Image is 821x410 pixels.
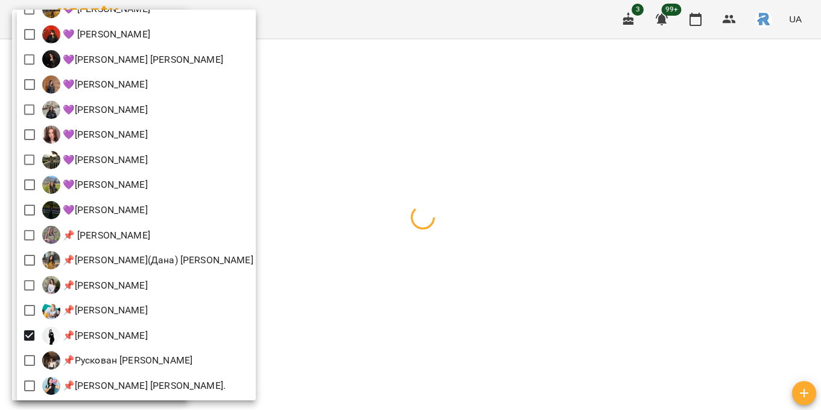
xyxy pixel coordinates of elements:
[42,351,60,370] img: �
[42,201,148,219] a: � 💜[PERSON_NAME]
[60,379,226,393] p: 📌[PERSON_NAME] [PERSON_NAME].
[42,50,223,68] div: 💜Білохвостова Анна Олександрівна
[60,353,193,368] p: 📌Рускован [PERSON_NAME]
[60,203,148,217] p: 💜[PERSON_NAME]
[42,251,60,269] img: �
[42,25,60,43] img: �
[42,276,60,294] img: �
[42,126,60,144] img: �
[60,228,150,243] p: 📌 [PERSON_NAME]
[60,153,148,167] p: 💜[PERSON_NAME]
[42,50,223,68] a: � 💜[PERSON_NAME] [PERSON_NAME]
[42,126,148,144] div: 💜Калашник Анастасія Володимирівна
[42,75,148,94] div: 💜Гаджієва Мельтем
[60,53,223,67] p: 💜[PERSON_NAME] [PERSON_NAME]
[60,253,253,267] p: 📌[PERSON_NAME](Дана) [PERSON_NAME]
[60,303,148,318] p: 📌[PERSON_NAME]
[42,226,60,244] img: �
[42,276,148,294] a: � 📌[PERSON_NAME]
[42,151,60,169] img: �
[42,377,226,395] div: 📌Челомбітько Варвара Олександр.
[42,101,148,119] a: � 💜[PERSON_NAME]
[42,251,253,269] a: � 📌[PERSON_NAME](Дана) [PERSON_NAME]
[42,301,60,319] img: �
[42,327,60,345] img: �
[42,75,148,94] a: � 💜[PERSON_NAME]
[42,176,148,194] a: � 💜[PERSON_NAME]
[42,251,253,269] div: 📌Алісой Фідан(Дана) Етібар кизи
[42,301,148,319] a: � 📌[PERSON_NAME]
[42,226,150,244] div: 📌 Рябуха Анастасія Сергіївна
[42,201,148,219] div: 💜Шумило Юстина Остапівна
[42,101,60,119] img: �
[42,101,148,119] div: 💜Денисенко Анна Павлівна
[42,377,226,395] a: � 📌[PERSON_NAME] [PERSON_NAME].
[42,351,193,370] a: � 📌Рускован [PERSON_NAME]
[42,327,148,345] a: � 📌[PERSON_NAME]
[42,226,150,244] a: � 📌 [PERSON_NAME]
[42,75,60,94] img: �
[60,328,148,343] p: 📌[PERSON_NAME]
[60,77,148,92] p: 💜[PERSON_NAME]
[60,2,150,16] p: 💜 [PERSON_NAME]
[60,127,148,142] p: 💜[PERSON_NAME]
[42,201,60,219] img: �
[42,50,60,68] img: �
[42,151,148,169] a: � 💜[PERSON_NAME]
[60,27,150,42] p: 💜 [PERSON_NAME]
[42,377,60,395] img: �
[42,176,60,194] img: �
[60,178,148,192] p: 💜[PERSON_NAME]
[42,351,193,370] div: 📌Рускован Біанка Миколаївна
[42,25,150,43] div: 💜 Сосніцька Вероніка Павлівна
[42,25,150,43] a: � 💜 [PERSON_NAME]
[60,103,148,117] p: 💜[PERSON_NAME]
[42,126,148,144] a: � 💜[PERSON_NAME]
[60,278,148,293] p: 📌[PERSON_NAME]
